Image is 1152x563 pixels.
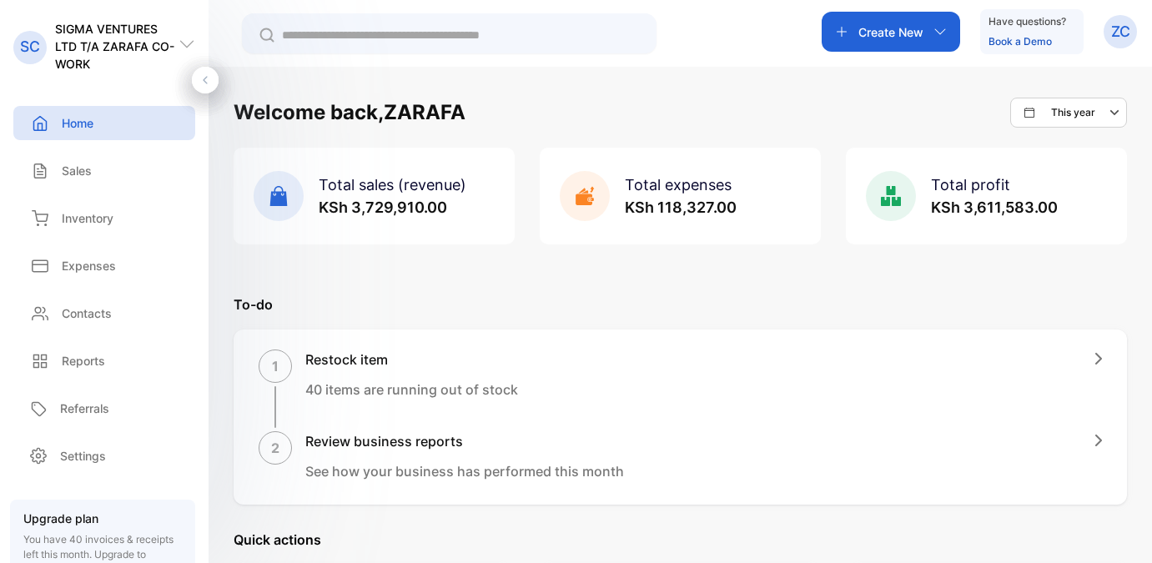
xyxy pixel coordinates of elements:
p: Have questions? [989,13,1066,30]
button: This year [1010,98,1127,128]
p: SC [20,36,40,58]
button: ZC [1104,12,1137,52]
p: 40 items are running out of stock [305,380,518,400]
p: Reports [62,352,105,369]
h1: Restock item [305,349,518,369]
p: Sales [62,162,92,179]
p: 1 [272,356,279,376]
span: KSh 3,611,583.00 [931,199,1058,216]
p: 2 [271,438,279,458]
span: KSh 118,327.00 [625,199,737,216]
p: Contacts [62,304,112,322]
iframe: LiveChat chat widget [1082,493,1152,563]
p: SIGMA VENTURES LTD T/A ZARAFA CO-WORK [55,20,179,73]
a: Book a Demo [989,35,1052,48]
p: Inventory [62,209,113,227]
button: Create New [822,12,960,52]
p: Referrals [60,400,109,417]
p: To-do [234,294,1127,314]
h1: Review business reports [305,431,624,451]
h1: Welcome back, ZARAFA [234,98,465,128]
span: Total sales (revenue) [319,176,466,194]
span: Total expenses [625,176,732,194]
p: Expenses [62,257,116,274]
p: This year [1051,105,1095,120]
p: Quick actions [234,530,1127,550]
p: Create New [858,23,923,41]
span: Total profit [931,176,1010,194]
p: Settings [60,447,106,465]
p: Upgrade plan [23,510,182,527]
p: Home [62,114,93,132]
p: ZC [1111,21,1130,43]
p: See how your business has performed this month [305,461,624,481]
span: KSh 3,729,910.00 [319,199,447,216]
